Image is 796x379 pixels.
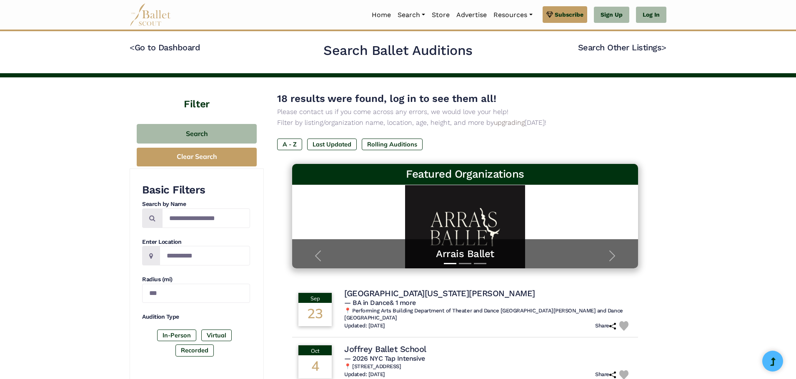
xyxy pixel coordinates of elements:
h6: 📍 [STREET_ADDRESS] [344,363,632,370]
h2: Search Ballet Auditions [323,42,473,59]
label: Recorded [175,344,214,356]
span: — BA in Dance [344,299,416,307]
div: 4 [298,355,332,379]
a: upgrading [494,119,525,126]
code: < [130,42,135,52]
label: Rolling Auditions [362,139,423,150]
p: Filter by listing/organization name, location, age, height, and more by [DATE]! [277,117,653,128]
input: Location [160,246,250,265]
a: Store [428,6,453,24]
label: A - Z [277,139,302,150]
h4: Joffrey Ballet School [344,344,426,354]
div: 23 [298,303,332,326]
a: Subscribe [543,6,587,23]
h4: Filter [130,77,264,111]
h6: Updated: [DATE] [344,371,385,378]
a: Advertise [453,6,490,24]
input: Search by names... [162,208,250,228]
label: Virtual [201,329,232,341]
a: Home [368,6,394,24]
a: Search [394,6,428,24]
h6: Updated: [DATE] [344,322,385,329]
img: gem.svg [546,10,553,19]
div: Oct [298,345,332,355]
h4: Search by Name [142,200,250,208]
h4: Radius (mi) [142,275,250,284]
h4: Enter Location [142,238,250,246]
button: Search [137,124,257,144]
h4: Audition Type [142,313,250,321]
a: Resources [490,6,536,24]
span: — 2026 NYC Tap Intensive [344,354,425,362]
a: & 1 more [390,299,416,307]
h6: Share [595,322,616,329]
h3: Featured Organizations [299,167,631,181]
span: Subscribe [555,10,583,19]
a: <Go to Dashboard [130,42,200,52]
button: Slide 3 [474,259,486,268]
a: Arrais Ballet [300,248,630,260]
div: Sep [298,293,332,303]
button: Slide 2 [459,259,471,268]
a: Search Other Listings> [578,42,666,52]
span: 18 results were found, log in to see them all! [277,93,496,104]
a: Log In [636,7,666,23]
button: Slide 1 [444,259,456,268]
label: In-Person [157,329,196,341]
label: Last Updated [307,139,357,150]
button: Clear Search [137,148,257,166]
h6: 📍 Performing Arts Building Department of Theater and Dance [GEOGRAPHIC_DATA][PERSON_NAME] and Dan... [344,307,632,322]
h4: [GEOGRAPHIC_DATA][US_STATE][PERSON_NAME] [344,288,535,299]
code: > [661,42,666,52]
a: Sign Up [594,7,629,23]
h3: Basic Filters [142,183,250,197]
h6: Share [595,371,616,378]
p: Please contact us if you come across any errors, we would love your help! [277,107,653,117]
